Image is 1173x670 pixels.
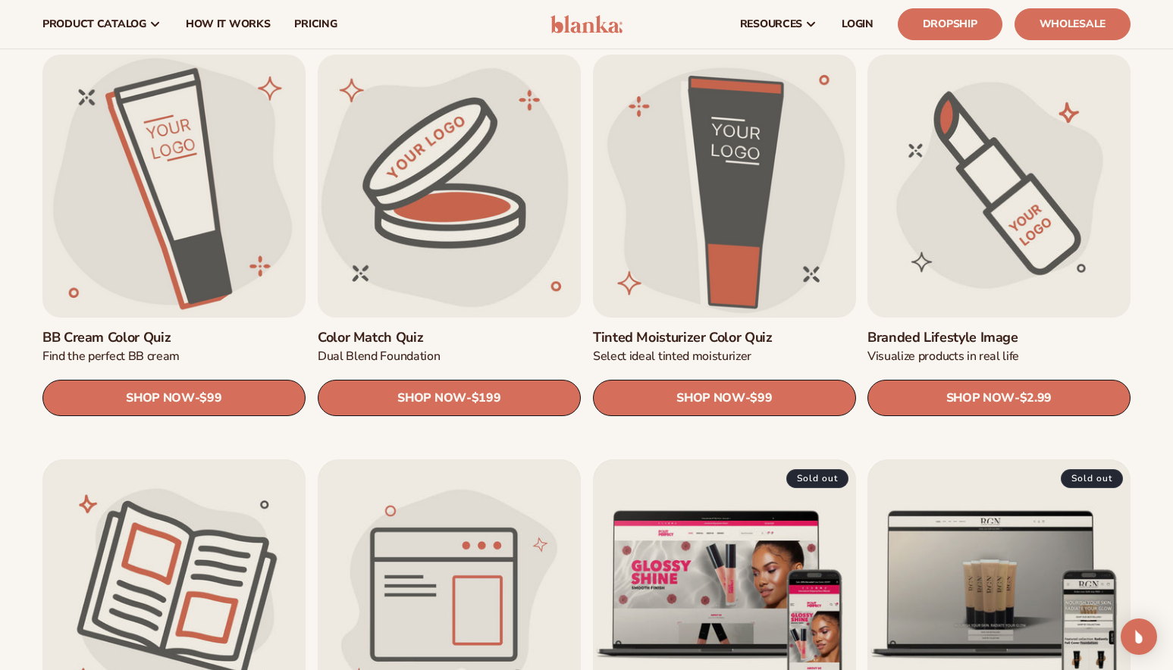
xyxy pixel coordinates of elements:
[867,380,1131,417] a: SHOP NOW- $2.99
[842,18,873,30] span: LOGIN
[42,18,146,30] span: product catalog
[1121,618,1157,655] div: Open Intercom Messenger
[318,380,581,417] a: SHOP NOW- $199
[593,380,856,417] a: SHOP NOW- $99
[42,330,306,346] a: BB Cream Color Quiz
[593,330,856,346] a: Tinted Moisturizer Color Quiz
[318,330,581,346] a: Color Match Quiz
[550,15,623,33] img: logo
[898,8,1002,40] a: Dropship
[186,18,271,30] span: How It Works
[740,18,802,30] span: resources
[294,18,337,30] span: pricing
[867,330,1131,346] a: Branded Lifestyle Image
[1015,8,1131,40] a: Wholesale
[42,380,306,417] a: SHOP NOW- $99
